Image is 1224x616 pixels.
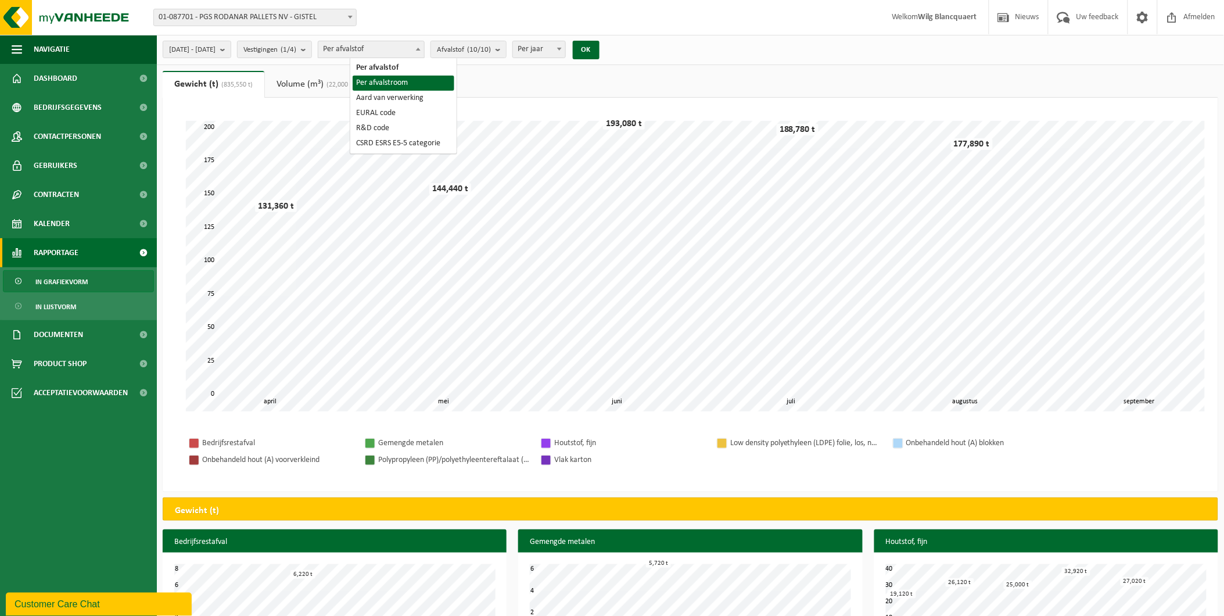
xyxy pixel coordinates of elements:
[3,295,154,317] a: In lijstvorm
[35,271,88,293] span: In grafiekvorm
[34,122,101,151] span: Contactpersonen
[3,270,154,292] a: In grafiekvorm
[6,590,194,616] iframe: chat widget
[353,91,454,106] li: Aard van verwerking
[34,349,87,378] span: Product Shop
[353,76,454,91] li: Per afvalstroom
[281,46,296,53] count: (1/4)
[35,296,76,318] span: In lijstvorm
[324,81,360,88] span: (22,000 m³)
[34,180,79,209] span: Contracten
[169,41,216,59] span: [DATE] - [DATE]
[290,570,315,579] div: 6,220 t
[1004,581,1032,589] div: 25,000 t
[34,209,70,238] span: Kalender
[153,9,357,26] span: 01-087701 - PGS RODANAR PALLETS NV - GISTEL
[730,436,881,450] div: Low density polyethyleen (LDPE) folie, los, naturel
[888,590,916,599] div: 19,120 t
[554,453,705,467] div: Vlak karton
[573,41,600,59] button: OK
[318,41,424,58] span: Per afvalstof
[202,436,353,450] div: Bedrijfsrestafval
[202,453,353,467] div: Onbehandeld hout (A) voorverkleind
[554,436,705,450] div: Houtstof, fijn
[353,136,454,151] li: CSRD ESRS E5-5 categorie
[243,41,296,59] span: Vestigingen
[430,41,507,58] button: Afvalstof(10/10)
[255,200,297,212] div: 131,360 t
[518,529,862,555] h3: Gemengde metalen
[1062,567,1090,576] div: 32,920 t
[918,13,977,22] strong: Wilg Blancquaert
[163,529,507,555] h3: Bedrijfsrestafval
[34,151,77,180] span: Gebruikers
[34,93,102,122] span: Bedrijfsgegevens
[646,559,671,568] div: 5,720 t
[34,378,128,407] span: Acceptatievoorwaarden
[512,41,565,58] span: Per jaar
[378,453,529,467] div: Polypropyleen (PP)/polyethyleentereftalaat (PET) spanbanden
[218,81,253,88] span: (835,550 t)
[34,320,83,349] span: Documenten
[951,138,993,150] div: 177,890 t
[777,124,819,135] div: 188,780 t
[353,60,454,76] li: Per afvalstof
[874,529,1218,555] h3: Houtstof, fijn
[34,35,70,64] span: Navigatie
[429,183,471,195] div: 144,440 t
[154,9,356,26] span: 01-087701 - PGS RODANAR PALLETS NV - GISTEL
[353,121,454,136] li: R&D code
[163,71,264,98] a: Gewicht (t)
[34,238,78,267] span: Rapportage
[318,41,425,58] span: Per afvalstof
[1121,577,1149,586] div: 27,020 t
[946,578,974,587] div: 26,120 t
[603,118,645,130] div: 193,080 t
[378,436,529,450] div: Gemengde metalen
[237,41,312,58] button: Vestigingen(1/4)
[34,64,77,93] span: Dashboard
[163,41,231,58] button: [DATE] - [DATE]
[265,71,372,98] a: Volume (m³)
[513,41,565,58] span: Per jaar
[353,106,454,121] li: EURAL code
[906,436,1057,450] div: Onbehandeld hout (A) blokken
[467,46,491,53] count: (10/10)
[163,498,231,524] h2: Gewicht (t)
[437,41,491,59] span: Afvalstof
